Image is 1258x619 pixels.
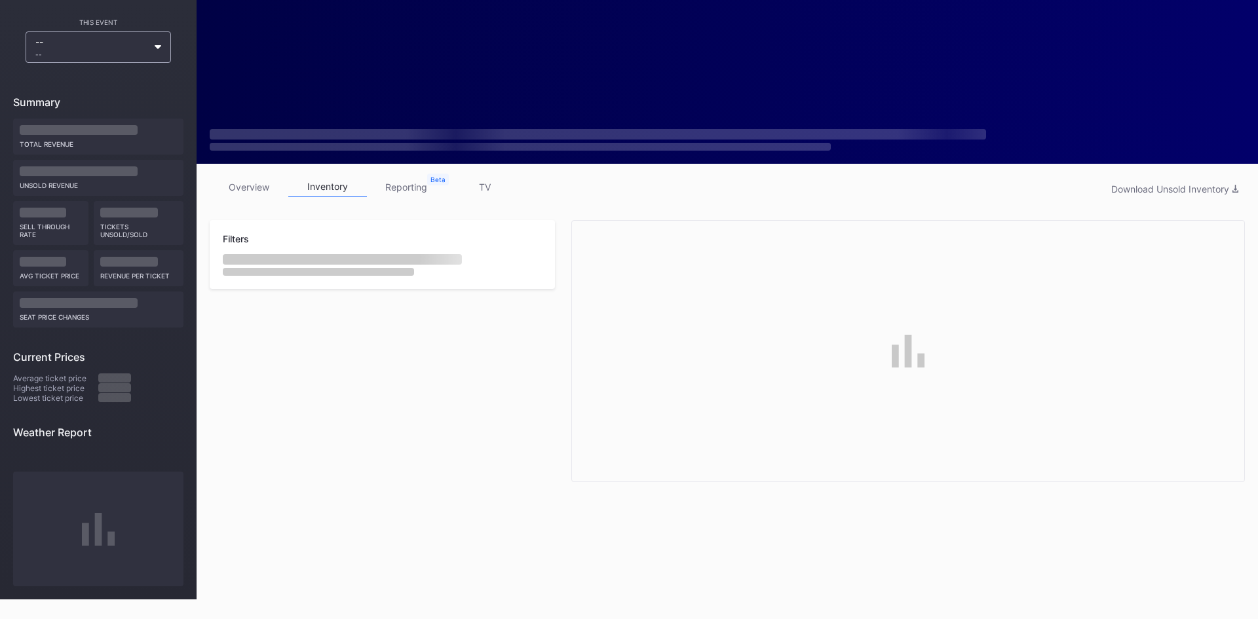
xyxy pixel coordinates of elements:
[100,217,178,238] div: Tickets Unsold/Sold
[288,177,367,197] a: inventory
[20,217,82,238] div: Sell Through Rate
[13,426,183,439] div: Weather Report
[13,96,183,109] div: Summary
[13,383,98,393] div: Highest ticket price
[446,177,524,197] a: TV
[13,350,183,364] div: Current Prices
[1105,180,1245,198] button: Download Unsold Inventory
[100,267,178,280] div: Revenue per ticket
[20,176,177,189] div: Unsold Revenue
[35,36,148,58] div: --
[20,267,82,280] div: Avg ticket price
[13,373,98,383] div: Average ticket price
[20,135,177,148] div: Total Revenue
[13,18,183,26] div: This Event
[367,177,446,197] a: reporting
[223,233,542,244] div: Filters
[35,50,148,58] div: --
[1111,183,1238,195] div: Download Unsold Inventory
[210,177,288,197] a: overview
[20,308,177,321] div: seat price changes
[13,393,98,403] div: Lowest ticket price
